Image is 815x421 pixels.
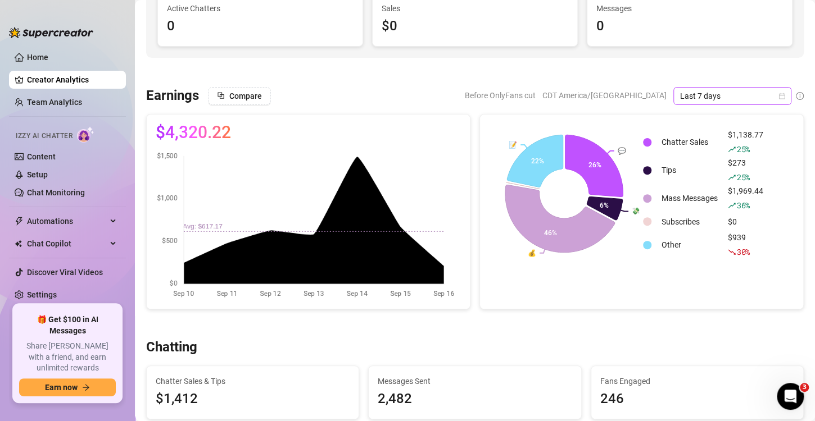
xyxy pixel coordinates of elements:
button: Compare [208,87,271,105]
div: 0 [167,16,354,37]
span: Sales [382,2,568,15]
span: Izzy AI Chatter [16,131,73,141]
a: Home [27,53,48,62]
span: block [217,91,225,99]
a: Chat Monitoring [27,188,85,197]
span: Chatter Sales & Tips [156,375,350,387]
div: $1,138.77 [728,129,763,155]
a: Setup [27,170,48,179]
span: rise [728,173,736,181]
span: Share [PERSON_NAME] with a friend, and earn unlimited rewards [19,341,116,374]
img: AI Chatter [77,126,94,143]
h3: Chatting [146,338,197,356]
span: Compare [229,91,262,100]
span: 36 % [737,200,750,210]
img: Chat Copilot [15,240,22,248]
div: $0 [382,16,568,37]
h3: Earnings [146,87,199,105]
div: $0 [728,216,763,228]
span: Active Chatters [167,2,354,15]
td: Mass Messages [657,185,722,212]
div: $1,969.44 [728,185,763,212]
td: Chatter Sales [657,129,722,155]
span: Before OnlyFans cut [465,87,536,104]
span: Last 7 days [680,88,785,104]
span: 30 % [737,246,750,257]
span: info-circle [796,92,804,100]
a: Creator Analytics [27,71,117,89]
span: rise [728,145,736,153]
div: 0 [596,16,783,37]
text: 📝 [509,140,517,149]
span: fall [728,248,736,256]
span: $4,320.22 [156,123,231,141]
span: 25 % [737,144,750,154]
div: $273 [728,157,763,184]
div: $939 [728,231,763,258]
span: Messages Sent [378,375,572,387]
td: Other [657,231,722,258]
a: Team Analytics [27,98,82,107]
text: 💸 [632,207,640,215]
span: rise [728,202,736,209]
button: Earn nowarrow-right [19,378,116,396]
a: Content [27,152,56,161]
span: thunderbolt [15,217,24,226]
span: 25 % [737,172,750,182]
td: Subscribes [657,213,722,230]
span: Earn now [45,383,78,392]
iframe: Intercom live chat [777,383,804,410]
span: CDT America/[GEOGRAPHIC_DATA] [542,87,667,104]
text: 💬 [618,147,626,155]
span: $1,412 [156,388,350,410]
img: logo-BBDzfeDw.svg [9,27,93,38]
span: 3 [800,383,809,392]
div: 2,482 [378,388,572,410]
a: Settings [27,290,57,299]
span: arrow-right [82,383,90,391]
span: Chat Copilot [27,235,107,253]
td: Tips [657,157,722,184]
span: Messages [596,2,783,15]
span: Fans Engaged [600,375,794,387]
div: 246 [600,388,794,410]
span: 🎁 Get $100 in AI Messages [19,314,116,336]
a: Discover Viral Videos [27,268,103,277]
text: 💰 [528,249,536,257]
span: Automations [27,212,107,230]
span: calendar [778,93,785,99]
